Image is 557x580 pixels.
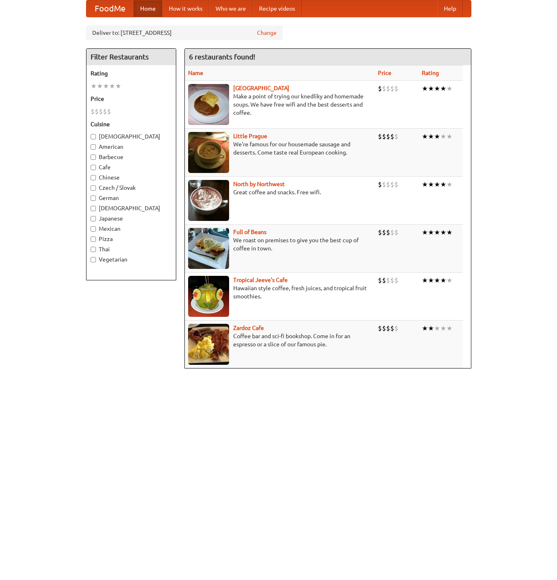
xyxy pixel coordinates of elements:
li: ★ [91,82,97,91]
li: $ [99,107,103,116]
input: Chinese [91,175,96,180]
li: ★ [428,228,434,237]
li: ★ [422,276,428,285]
label: Barbecue [91,153,172,161]
input: Thai [91,247,96,252]
label: Thai [91,245,172,253]
li: ★ [446,276,452,285]
li: $ [390,132,394,141]
input: Czech / Slovak [91,185,96,191]
li: $ [95,107,99,116]
li: $ [390,180,394,189]
a: Rating [422,70,439,76]
li: ★ [446,180,452,189]
img: czechpoint.jpg [188,84,229,125]
li: ★ [440,180,446,189]
p: Hawaiian style coffee, fresh juices, and tropical fruit smoothies. [188,284,372,300]
input: Mexican [91,226,96,232]
li: $ [394,132,398,141]
p: We roast on premises to give you the best cup of coffee in town. [188,236,372,252]
li: ★ [115,82,121,91]
img: jeeves.jpg [188,276,229,317]
label: Cafe [91,163,172,171]
h4: Filter Restaurants [86,49,176,65]
li: $ [382,276,386,285]
li: ★ [422,228,428,237]
li: $ [107,107,111,116]
img: beans.jpg [188,228,229,269]
label: Vegetarian [91,255,172,264]
li: ★ [422,180,428,189]
li: ★ [434,132,440,141]
input: German [91,196,96,201]
li: $ [394,180,398,189]
p: Make a point of trying our knedlíky and homemade soups. We have free wifi and the best desserts a... [188,92,372,117]
li: $ [390,276,394,285]
li: $ [386,84,390,93]
b: Zardoz Cafe [233,325,264,331]
a: Price [378,70,391,76]
li: $ [390,228,394,237]
li: $ [394,276,398,285]
a: Recipe videos [252,0,302,17]
li: $ [382,132,386,141]
a: Who we are [209,0,252,17]
input: Japanese [91,216,96,221]
li: ★ [440,228,446,237]
li: ★ [440,84,446,93]
li: $ [378,324,382,333]
li: $ [386,132,390,141]
li: $ [103,107,107,116]
li: ★ [97,82,103,91]
li: $ [390,324,394,333]
li: $ [378,276,382,285]
li: $ [394,228,398,237]
label: Czech / Slovak [91,184,172,192]
label: German [91,194,172,202]
h5: Cuisine [91,120,172,128]
li: ★ [434,180,440,189]
a: How it works [162,0,209,17]
p: Coffee bar and sci-fi bookshop. Come in for an espresso or a slice of our famous pie. [188,332,372,348]
li: ★ [428,324,434,333]
img: littleprague.jpg [188,132,229,173]
li: $ [378,228,382,237]
input: [DEMOGRAPHIC_DATA] [91,206,96,211]
ng-pluralize: 6 restaurants found! [189,53,255,61]
li: ★ [446,84,452,93]
li: ★ [422,324,428,333]
input: American [91,144,96,150]
li: ★ [428,132,434,141]
a: Change [257,29,277,37]
h5: Price [91,95,172,103]
li: ★ [434,276,440,285]
li: $ [386,180,390,189]
img: zardoz.jpg [188,324,229,365]
li: ★ [109,82,115,91]
h5: Rating [91,69,172,77]
li: ★ [446,228,452,237]
li: $ [386,324,390,333]
li: $ [386,228,390,237]
label: Mexican [91,225,172,233]
a: Little Prague [233,133,267,139]
div: Deliver to: [STREET_ADDRESS] [86,25,283,40]
a: North by Northwest [233,181,285,187]
li: ★ [434,84,440,93]
label: [DEMOGRAPHIC_DATA] [91,204,172,212]
label: Chinese [91,173,172,182]
b: Tropical Jeeve's Cafe [233,277,288,283]
li: ★ [422,84,428,93]
b: [GEOGRAPHIC_DATA] [233,85,289,91]
input: [DEMOGRAPHIC_DATA] [91,134,96,139]
input: Barbecue [91,155,96,160]
b: Full of Beans [233,229,266,235]
label: Japanese [91,214,172,223]
li: $ [378,84,382,93]
li: ★ [440,324,446,333]
input: Pizza [91,237,96,242]
li: $ [394,84,398,93]
label: American [91,143,172,151]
